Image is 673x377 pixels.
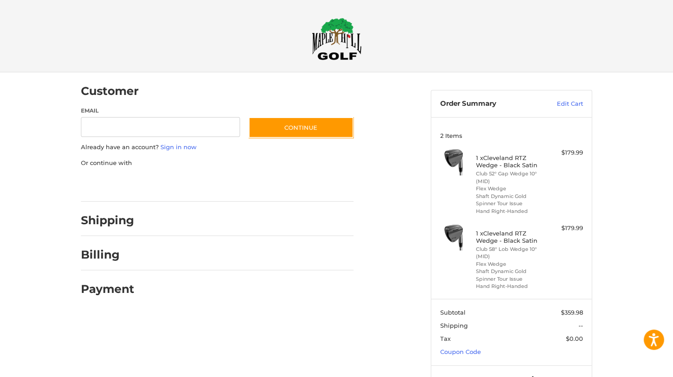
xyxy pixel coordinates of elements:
[566,335,583,342] span: $0.00
[78,176,146,193] iframe: PayPal-paypal
[476,154,545,169] h4: 1 x Cleveland RTZ Wedge - Black Satin
[579,322,583,329] span: --
[160,143,197,151] a: Sign in now
[249,117,353,138] button: Continue
[440,348,481,355] a: Coupon Code
[547,148,583,157] div: $179.99
[155,176,222,193] iframe: PayPal-paylater
[476,260,545,268] li: Flex Wedge
[440,309,466,316] span: Subtotal
[81,107,240,115] label: Email
[476,207,545,215] li: Hand Right-Handed
[440,335,451,342] span: Tax
[547,224,583,233] div: $179.99
[476,230,545,245] h4: 1 x Cleveland RTZ Wedge - Black Satin
[598,353,673,377] iframe: Google Customer Reviews
[231,176,299,193] iframe: PayPal-venmo
[476,268,545,283] li: Shaft Dynamic Gold Spinner Tour Issue
[476,245,545,260] li: Club 58° Lob Wedge 10° (MID)
[312,18,362,60] img: Maple Hill Golf
[561,309,583,316] span: $359.98
[440,132,583,139] h3: 2 Items
[476,193,545,207] li: Shaft Dynamic Gold Spinner Tour Issue
[81,282,134,296] h2: Payment
[81,213,134,227] h2: Shipping
[537,99,583,108] a: Edit Cart
[476,283,545,290] li: Hand Right-Handed
[476,185,545,193] li: Flex Wedge
[81,84,139,98] h2: Customer
[81,159,353,168] p: Or continue with
[81,143,353,152] p: Already have an account?
[476,170,545,185] li: Club 52° Gap Wedge 10° (MID)
[81,248,134,262] h2: Billing
[440,322,468,329] span: Shipping
[440,99,537,108] h3: Order Summary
